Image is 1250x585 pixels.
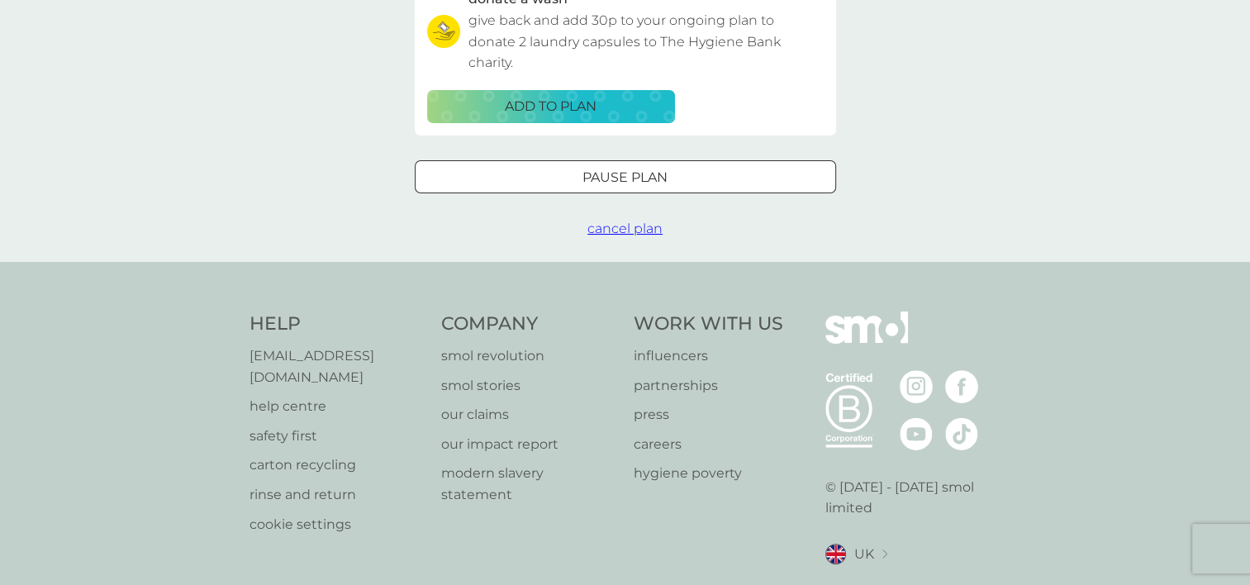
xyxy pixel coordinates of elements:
a: rinse and return [250,484,425,506]
a: our claims [441,404,617,426]
p: give back and add 30p to your ongoing plan to donate 2 laundry capsules to The Hygiene Bank charity. [468,10,824,74]
a: modern slavery statement [441,463,617,505]
p: Pause plan [582,167,668,188]
a: careers [634,434,783,455]
span: cancel plan [587,221,663,236]
a: safety first [250,426,425,447]
img: visit the smol Tiktok page [945,417,978,450]
a: smol revolution [441,345,617,367]
a: influencers [634,345,783,367]
h4: Company [441,312,617,337]
img: visit the smol Facebook page [945,370,978,403]
img: visit the smol Instagram page [900,370,933,403]
a: smol stories [441,375,617,397]
a: [EMAIL_ADDRESS][DOMAIN_NAME] [250,345,425,388]
a: press [634,404,783,426]
a: help centre [250,396,425,417]
img: visit the smol Youtube page [900,417,933,450]
h4: Work With Us [634,312,783,337]
img: select a new location [882,549,887,559]
a: partnerships [634,375,783,397]
p: © [DATE] - [DATE] smol limited [825,477,1001,519]
img: smol [825,312,908,368]
button: cancel plan [587,218,663,240]
button: Pause plan [415,160,836,193]
a: our impact report [441,434,617,455]
a: cookie settings [250,514,425,535]
h4: Help [250,312,425,337]
p: ADD TO PLAN [505,96,596,117]
img: UK flag [825,544,846,564]
a: hygiene poverty [634,463,783,484]
a: carton recycling [250,454,425,476]
button: ADD TO PLAN [427,90,675,123]
span: UK [854,544,874,565]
